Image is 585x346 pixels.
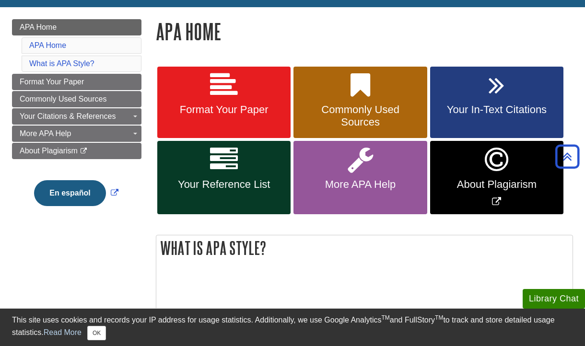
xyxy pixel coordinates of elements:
a: APA Home [29,41,66,49]
span: Format Your Paper [20,78,84,86]
div: Guide Page Menu [12,19,141,222]
a: Link opens in new window [430,141,563,214]
span: More APA Help [20,129,71,138]
h2: What is APA Style? [156,235,573,261]
span: More APA Help [301,178,420,191]
button: En español [34,180,105,206]
sup: TM [381,314,389,321]
a: Commonly Used Sources [293,67,427,138]
a: Format Your Paper [157,67,291,138]
div: This site uses cookies and records your IP address for usage statistics. Additionally, we use Goo... [12,314,573,340]
a: Format Your Paper [12,74,141,90]
a: APA Home [12,19,141,35]
span: Your Reference List [164,178,283,191]
a: Your In-Text Citations [430,67,563,138]
a: Your Reference List [157,141,291,214]
button: Library Chat [523,289,585,309]
span: Your In-Text Citations [437,104,556,116]
a: Back to Top [552,150,583,163]
span: Format Your Paper [164,104,283,116]
a: Your Citations & References [12,108,141,125]
a: What is APA Style? [29,59,94,68]
a: Link opens in new window [32,189,120,197]
a: More APA Help [293,141,427,214]
h1: APA Home [156,19,573,44]
a: Commonly Used Sources [12,91,141,107]
span: About Plagiarism [437,178,556,191]
sup: TM [435,314,443,321]
span: APA Home [20,23,57,31]
a: About Plagiarism [12,143,141,159]
a: More APA Help [12,126,141,142]
span: Commonly Used Sources [20,95,106,103]
button: Close [87,326,106,340]
span: Your Citations & References [20,112,116,120]
span: Commonly Used Sources [301,104,420,128]
span: About Plagiarism [20,147,78,155]
i: This link opens in a new window [80,148,88,154]
a: Read More [44,328,82,336]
